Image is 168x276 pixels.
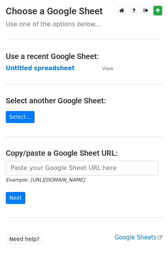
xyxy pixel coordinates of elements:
input: Paste your Google Sheet URL here [6,161,158,175]
a: View [94,65,113,72]
h4: Copy/paste a Google Sheet URL: [6,148,162,158]
h4: Use a recent Google Sheet: [6,52,162,61]
p: Use one of the options below... [6,20,162,28]
a: Untitled spreadsheet [6,65,75,72]
a: Google Sheets [115,234,162,241]
h4: Select another Google Sheet: [6,96,162,105]
input: Next [6,192,25,204]
h3: Choose a Google Sheet [6,6,162,17]
a: Need help? [6,233,43,245]
small: Example: [URL][DOMAIN_NAME] [6,177,85,183]
iframe: Chat Widget [130,239,168,276]
small: View [102,66,113,71]
a: Select... [6,111,35,123]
